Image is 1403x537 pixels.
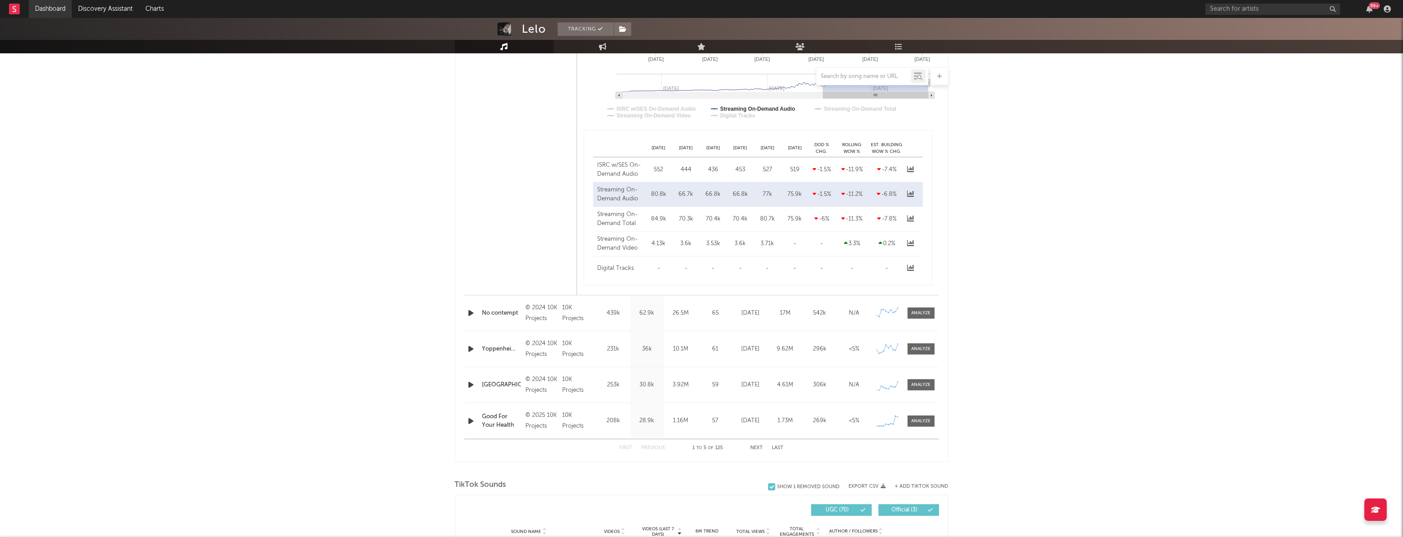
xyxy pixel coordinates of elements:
text: [DATE] [702,56,718,62]
div: 3.53k [702,239,725,248]
div: 444 [674,165,697,174]
button: + Add TikTok Sound [886,484,948,489]
div: 30.8k [633,381,662,390]
text: [DATE] [754,56,770,62]
div: 10K Projects [562,338,594,360]
div: 66.7k [674,190,697,199]
div: -6 % [811,215,833,224]
div: 80.7k [756,215,779,224]
div: - [811,239,833,248]
span: Videos [604,529,620,534]
span: Sound Name [511,529,542,534]
button: Last [772,446,784,450]
div: - [756,264,779,273]
div: 65 [700,309,731,318]
div: - [871,264,903,273]
div: 3.6k [729,239,752,248]
div: -11.9 % [838,165,867,174]
text: Streaming On-Demand Audio [720,106,795,112]
div: 61 [700,345,731,354]
div: -6.8 % [871,190,903,199]
span: Videos (last 7 days) [640,526,676,537]
div: [DATE] [736,309,766,318]
div: 62.9k [633,309,662,318]
span: Author / Followers [829,528,878,534]
text: [DATE] [862,56,878,62]
div: 70.4k [729,215,752,224]
button: + Add TikTok Sound [895,484,948,489]
div: 75.9k [783,190,806,199]
div: 231k [599,345,628,354]
div: - [674,264,697,273]
div: 1.16M [666,416,695,425]
div: 3.3 % [838,239,867,248]
input: Search by song name or URL [817,73,911,80]
a: No contempt [482,309,521,318]
div: - [647,264,670,273]
div: 66.8k [729,190,752,199]
div: 10.1M [666,345,695,354]
div: - [838,264,867,273]
div: 527 [756,165,779,174]
a: [GEOGRAPHIC_DATA] [482,381,521,390]
div: <5% [839,416,870,425]
button: Next [751,446,763,450]
span: TikTok Sounds [455,480,507,490]
input: Search for artists [1206,4,1340,15]
div: 1.73M [770,416,800,425]
button: Tracking [558,22,614,36]
div: 6M Trend [686,528,728,535]
div: 253k [599,381,628,390]
div: 453 [729,165,752,174]
div: 208k [599,416,628,425]
div: - [729,264,752,273]
div: © 2024 10K Projects [525,303,558,324]
div: - [702,264,725,273]
span: Total Views [736,529,765,534]
div: Streaming On-Demand Video [598,235,643,252]
span: to [697,446,702,450]
div: ISRC w/SES On-Demand Audio [598,161,643,178]
button: First [620,446,633,450]
button: Export CSV [849,484,886,489]
div: 519 [783,165,806,174]
div: [DATE] [781,145,809,152]
div: 3.92M [666,381,695,390]
div: [DATE] [736,345,766,354]
div: Streaming On-Demand Audio [598,186,643,203]
div: 28.9k [633,416,662,425]
div: 3.71k [756,239,779,248]
div: 36k [633,345,662,354]
div: 436 [702,165,725,174]
div: N/A [839,381,870,390]
div: 4.13k [647,239,670,248]
div: 17M [770,309,800,318]
button: 99+ [1366,5,1372,13]
div: 552 [647,165,670,174]
div: DoD % Chg. [809,142,835,155]
text: Streaming On-Demand Total [824,106,896,112]
div: 10K Projects [562,374,594,396]
span: of [708,446,714,450]
div: 269k [805,416,835,425]
div: -11.2 % [838,190,867,199]
button: Previous [642,446,665,450]
div: [DATE] [727,145,754,152]
div: © 2025 10K Projects [525,410,558,432]
text: Streaming On-Demand Video [616,113,691,119]
div: 10K Projects [562,410,594,432]
div: 26.5M [666,309,695,318]
div: 306k [805,381,835,390]
div: 59 [700,381,731,390]
div: 439k [599,309,628,318]
div: Rolling WoW % Chg. [835,142,869,155]
div: Streaming On-Demand Total [598,210,643,228]
div: - [783,239,806,248]
div: 77k [756,190,779,199]
button: Official(3) [879,504,939,516]
div: -7.4 % [871,165,903,174]
div: 75.9k [783,215,806,224]
text: [DATE] [648,56,664,62]
div: [DATE] [699,145,727,152]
